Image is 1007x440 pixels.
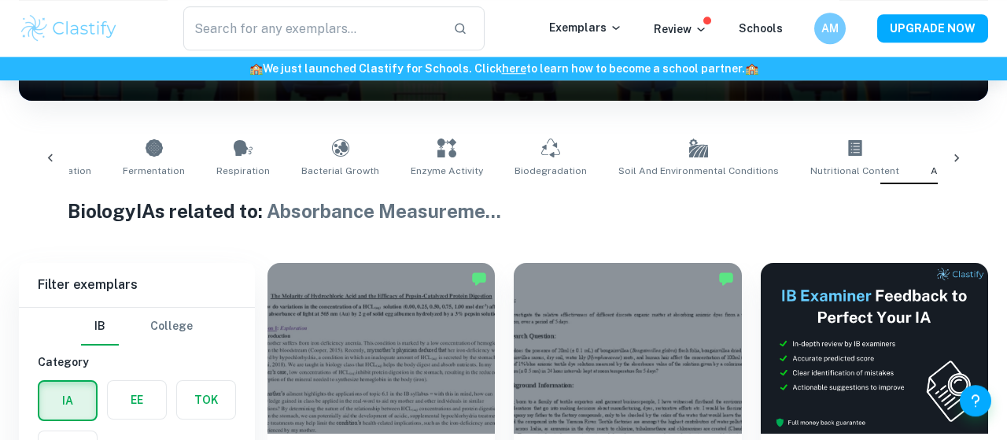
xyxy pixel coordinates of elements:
img: Thumbnail [761,263,988,434]
h6: AM [821,20,839,37]
input: Search for any exemplars... [183,6,441,50]
img: Clastify logo [19,13,119,44]
span: Bacterial Growth [301,164,379,178]
button: IA [39,382,96,420]
div: Filter type choice [81,308,193,346]
span: Respiration [216,164,270,178]
button: TOK [177,381,235,419]
img: Marked [718,271,734,287]
p: Exemplars [549,19,622,36]
button: IB [81,308,119,346]
h6: Category [38,353,236,371]
span: 🏫 [745,62,758,75]
span: Biodegradation [515,164,587,178]
button: AM [814,13,846,44]
button: UPGRADE NOW [877,14,988,43]
h6: Filter exemplars [19,263,255,307]
a: here [502,62,526,75]
span: Soil and Environmental Conditions [618,164,779,178]
a: Schools [739,22,783,35]
p: Review [654,20,707,38]
span: Fermentation [123,164,185,178]
span: Nutritional Content [810,164,899,178]
span: Enzyme Activity [411,164,483,178]
button: EE [108,381,166,419]
span: Absorbance Measureme ... [267,200,501,222]
button: College [150,308,193,346]
img: Marked [471,271,487,287]
span: 🏫 [249,62,263,75]
h1: Biology IAs related to: [68,197,940,225]
h6: We just launched Clastify for Schools. Click to learn how to become a school partner. [3,60,1004,77]
button: Help and Feedback [960,385,991,416]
